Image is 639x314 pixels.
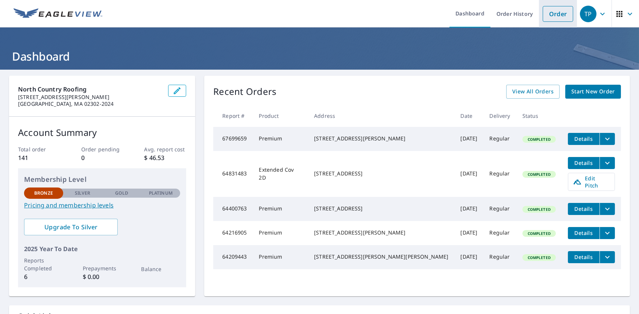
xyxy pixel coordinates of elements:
[565,85,621,99] a: Start New Order
[18,85,162,94] p: North Country Roofing
[24,272,63,281] p: 6
[18,145,60,153] p: Total order
[523,207,555,212] span: Completed
[18,101,162,107] p: [GEOGRAPHIC_DATA], MA 02302-2024
[572,253,595,261] span: Details
[483,245,516,269] td: Regular
[568,173,615,191] a: Edit Pitch
[314,229,448,236] div: [STREET_ADDRESS][PERSON_NAME]
[34,190,53,197] p: Bronze
[543,6,573,22] a: Order
[455,197,484,221] td: [DATE]
[314,170,448,177] div: [STREET_ADDRESS]
[18,153,60,162] p: 141
[253,105,308,127] th: Product
[24,201,180,210] a: Pricing and membership levels
[483,221,516,245] td: Regular
[483,151,516,197] td: Regular
[571,87,615,96] span: Start New Order
[483,127,516,151] td: Regular
[523,172,555,177] span: Completed
[308,105,454,127] th: Address
[213,127,253,151] td: 67699659
[115,190,128,197] p: Gold
[483,197,516,221] td: Regular
[600,203,615,215] button: filesDropdownBtn-64400763
[213,151,253,197] td: 64831483
[572,159,595,166] span: Details
[455,221,484,245] td: [DATE]
[144,153,186,162] p: $ 46.53
[600,133,615,145] button: filesDropdownBtn-67699659
[149,190,173,197] p: Platinum
[24,174,180,184] p: Membership Level
[18,126,186,139] p: Account Summary
[523,231,555,236] span: Completed
[572,135,595,142] span: Details
[14,8,102,20] img: EV Logo
[600,227,615,239] button: filesDropdownBtn-64216905
[83,272,122,281] p: $ 0.00
[506,85,560,99] a: View All Orders
[9,49,630,64] h1: Dashboard
[523,255,555,260] span: Completed
[455,105,484,127] th: Date
[253,151,308,197] td: Extended Cov 2D
[573,175,610,189] span: Edit Pitch
[18,94,162,101] p: [STREET_ADDRESS][PERSON_NAME]
[314,205,448,212] div: [STREET_ADDRESS]
[314,253,448,261] div: [STREET_ADDRESS][PERSON_NAME][PERSON_NAME]
[600,157,615,169] button: filesDropdownBtn-64831483
[213,245,253,269] td: 64209443
[512,87,554,96] span: View All Orders
[568,203,600,215] button: detailsBtn-64400763
[24,244,180,253] p: 2025 Year To Date
[81,153,123,162] p: 0
[568,227,600,239] button: detailsBtn-64216905
[568,251,600,263] button: detailsBtn-64209443
[75,190,91,197] p: Silver
[213,85,276,99] p: Recent Orders
[253,127,308,151] td: Premium
[213,197,253,221] td: 64400763
[455,245,484,269] td: [DATE]
[455,151,484,197] td: [DATE]
[314,135,448,142] div: [STREET_ADDRESS][PERSON_NAME]
[568,157,600,169] button: detailsBtn-64831483
[253,221,308,245] td: Premium
[568,133,600,145] button: detailsBtn-67699659
[213,221,253,245] td: 64216905
[141,265,180,273] p: Balance
[30,223,112,231] span: Upgrade To Silver
[213,105,253,127] th: Report #
[253,197,308,221] td: Premium
[81,145,123,153] p: Order pending
[253,245,308,269] td: Premium
[600,251,615,263] button: filesDropdownBtn-64209443
[572,205,595,212] span: Details
[523,137,555,142] span: Completed
[483,105,516,127] th: Delivery
[516,105,562,127] th: Status
[572,229,595,236] span: Details
[580,6,597,22] div: TP
[144,145,186,153] p: Avg. report cost
[24,219,118,235] a: Upgrade To Silver
[24,256,63,272] p: Reports Completed
[455,127,484,151] td: [DATE]
[83,264,122,272] p: Prepayments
